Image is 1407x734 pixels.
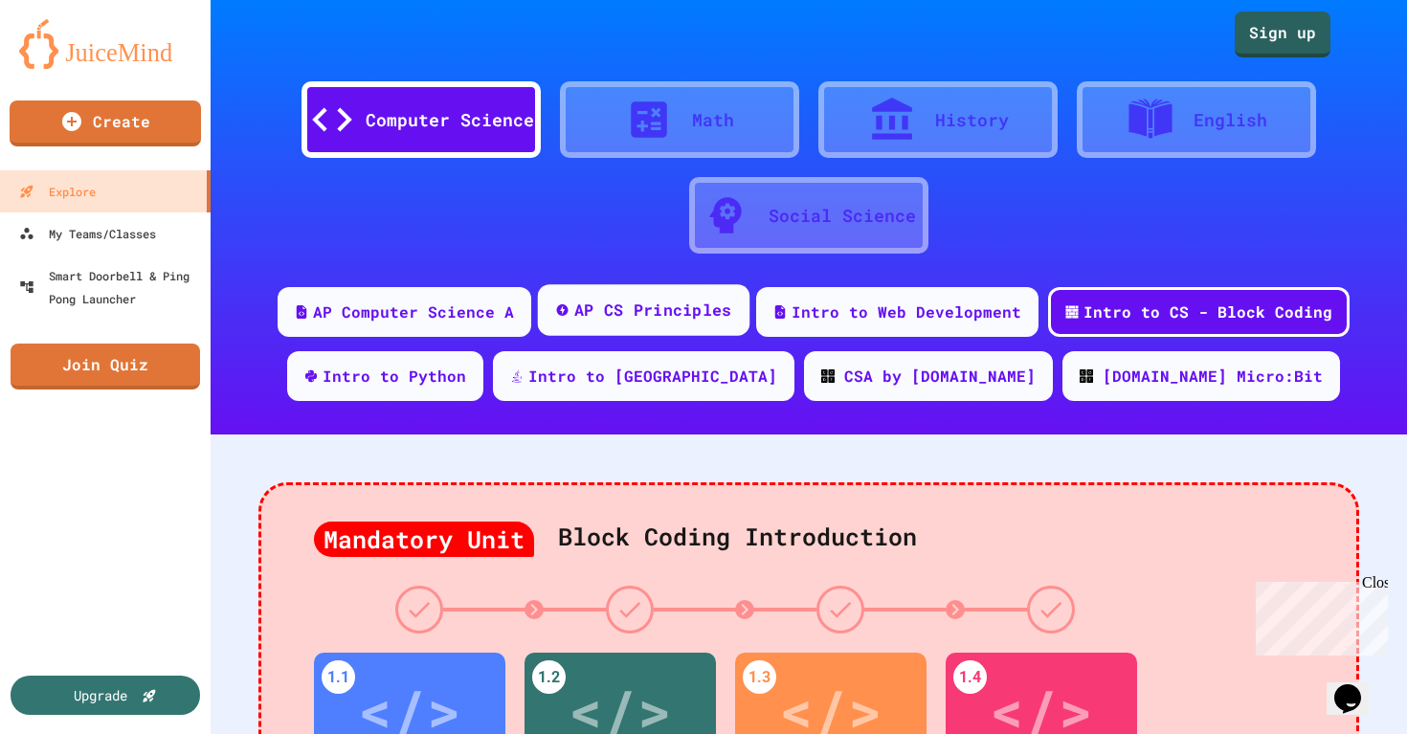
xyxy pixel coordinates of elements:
[821,369,835,383] img: CODE_logo_RGB.png
[532,660,566,694] div: 1.2
[1103,365,1323,388] div: [DOMAIN_NAME] Micro:Bit
[844,365,1036,388] div: CSA by [DOMAIN_NAME]
[19,222,156,245] div: My Teams/Classes
[8,8,132,122] div: Chat with us now!Close
[1248,574,1388,656] iframe: chat widget
[1235,11,1330,57] a: Sign up
[19,264,203,310] div: Smart Doorbell & Ping Pong Launcher
[313,300,514,323] div: AP Computer Science A
[11,344,200,389] a: Join Quiz
[322,660,355,694] div: 1.1
[1327,657,1388,715] iframe: chat widget
[953,660,987,694] div: 1.4
[792,300,1021,323] div: Intro to Web Development
[366,107,534,133] div: Computer Science
[935,107,1009,133] div: History
[323,365,466,388] div: Intro to Python
[19,19,191,69] img: logo-orange.svg
[10,100,201,146] a: Create
[74,685,127,705] div: Upgrade
[1080,369,1093,383] img: CODE_logo_RGB.png
[574,299,732,323] div: AP CS Principles
[692,107,734,133] div: Math
[528,365,777,388] div: Intro to [GEOGRAPHIC_DATA]
[1194,107,1267,133] div: English
[743,660,776,694] div: 1.3
[19,180,96,203] div: Explore
[1083,300,1332,323] div: Intro to CS - Block Coding
[769,203,916,229] div: Social Science
[314,522,534,558] div: Mandatory Unit
[314,500,1304,557] div: Block Coding Introduction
